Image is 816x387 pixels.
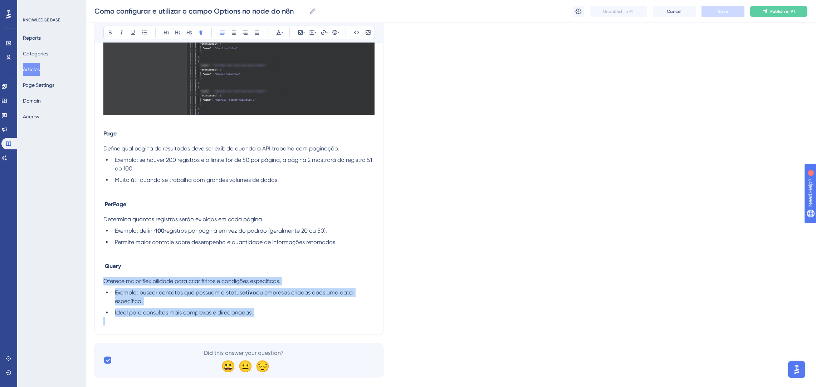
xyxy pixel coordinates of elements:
span: Oferece maior flexibilidade para criar filtros e condições específicas. [103,278,280,284]
span: Determina quantos registros serão exibidos em cada página. [103,216,263,223]
span: Cancel [667,9,682,14]
div: 1 [50,4,52,9]
div: 😀 [221,360,233,372]
div: 😐 [238,360,250,372]
button: Access [23,110,39,123]
span: Permite maior controle sobre desempenho e quantidade de informações retornadas. [115,239,337,245]
button: Page Settings [23,79,54,91]
span: Ideal para consultas mais complexas e direcionadas. [115,309,253,316]
span: Save [718,9,728,14]
span: Need Help? [17,2,45,10]
span: registros por página em vez do padrão (geralmente 20 ou 50). [165,227,327,234]
div: KNOWLEDGE BASE [23,17,60,23]
div: 😔 [255,360,267,372]
strong: 100 [155,227,165,234]
strong: Page [103,130,117,137]
button: Reports [23,31,41,44]
strong: PerPage [105,201,126,208]
span: Define qual página de resultados deve ser exibida quando a API trabalha com paginação. [103,145,339,152]
span: Did this answer your question? [204,349,284,357]
span: Exemplo: definir [115,227,155,234]
button: Unpublish in PT [590,6,647,17]
input: Article Name [94,6,306,16]
span: Unpublish in PT [603,9,634,14]
button: Publish in PT [750,6,807,17]
span: Publish in PT [770,9,795,14]
button: Categories [23,47,48,60]
button: Articles [23,63,40,76]
button: Save [702,6,744,17]
strong: ativo [242,289,256,296]
span: Exemplo: se houver 200 registros e o limite for de 50 por página, a página 2 mostrará do registro... [115,157,373,172]
span: Exemplo: buscar contatos que possuam o status [115,289,242,296]
span: Muito útil quando se trabalha com grandes volumes de dados. [115,177,279,183]
button: Domain [23,94,41,107]
strong: Query [105,263,121,269]
iframe: UserGuiding AI Assistant Launcher [786,359,807,380]
button: Cancel [653,6,696,17]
